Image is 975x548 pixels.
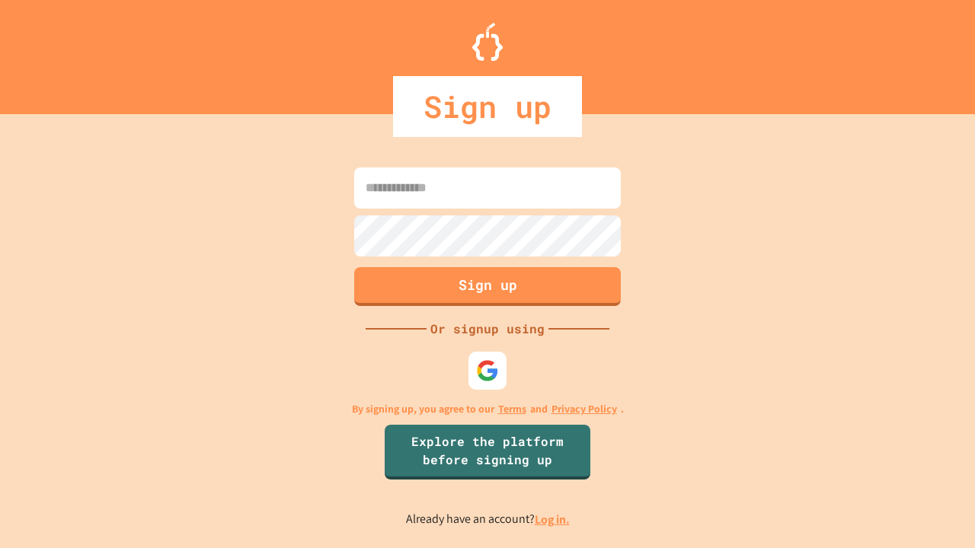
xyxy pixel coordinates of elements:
[551,401,617,417] a: Privacy Policy
[498,401,526,417] a: Terms
[354,267,621,306] button: Sign up
[427,320,548,338] div: Or signup using
[352,401,624,417] p: By signing up, you agree to our and .
[385,425,590,479] a: Explore the platform before signing up
[472,23,503,61] img: Logo.svg
[406,510,570,529] p: Already have an account?
[393,76,582,137] div: Sign up
[476,359,499,382] img: google-icon.svg
[535,511,570,527] a: Log in.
